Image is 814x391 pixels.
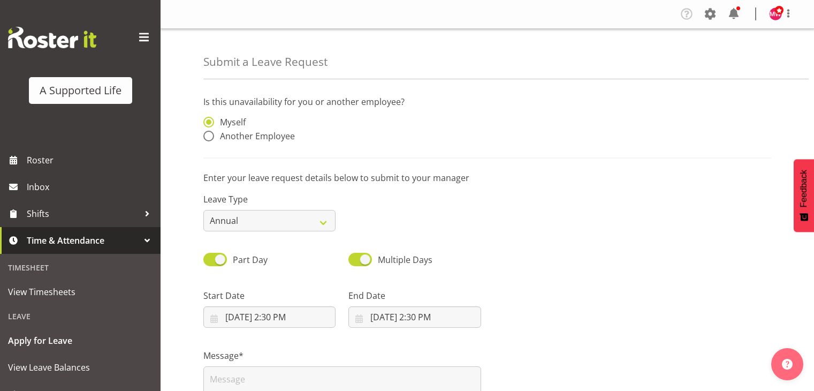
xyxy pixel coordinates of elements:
span: Inbox [27,179,155,195]
span: View Timesheets [8,284,153,300]
span: View Leave Balances [8,359,153,375]
span: Shifts [27,206,139,222]
button: Feedback - Show survey [794,159,814,232]
div: Leave [3,305,158,327]
div: A Supported Life [40,82,121,99]
img: Rosterit website logo [8,27,96,48]
span: Part Day [233,254,268,266]
span: Time & Attendance [27,232,139,249]
label: Start Date [203,289,336,302]
span: Another Employee [214,131,295,141]
p: Is this unavailability for you or another employee? [203,95,771,108]
span: Multiple Days [378,254,432,266]
input: Click to select... [348,306,481,328]
label: Message* [203,349,481,362]
span: Myself [214,117,246,127]
span: Feedback [799,170,809,207]
span: Apply for Leave [8,333,153,349]
a: View Timesheets [3,279,158,305]
h4: Submit a Leave Request [203,56,328,68]
img: maria-wood10195.jpg [769,7,782,20]
p: Enter your leave request details below to submit to your manager [203,171,771,184]
input: Click to select... [203,306,336,328]
label: Leave Type [203,193,336,206]
div: Timesheet [3,257,158,279]
a: View Leave Balances [3,354,158,381]
img: help-xxl-2.png [782,359,793,370]
label: End Date [348,289,481,302]
span: Roster [27,152,155,168]
a: Apply for Leave [3,327,158,354]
